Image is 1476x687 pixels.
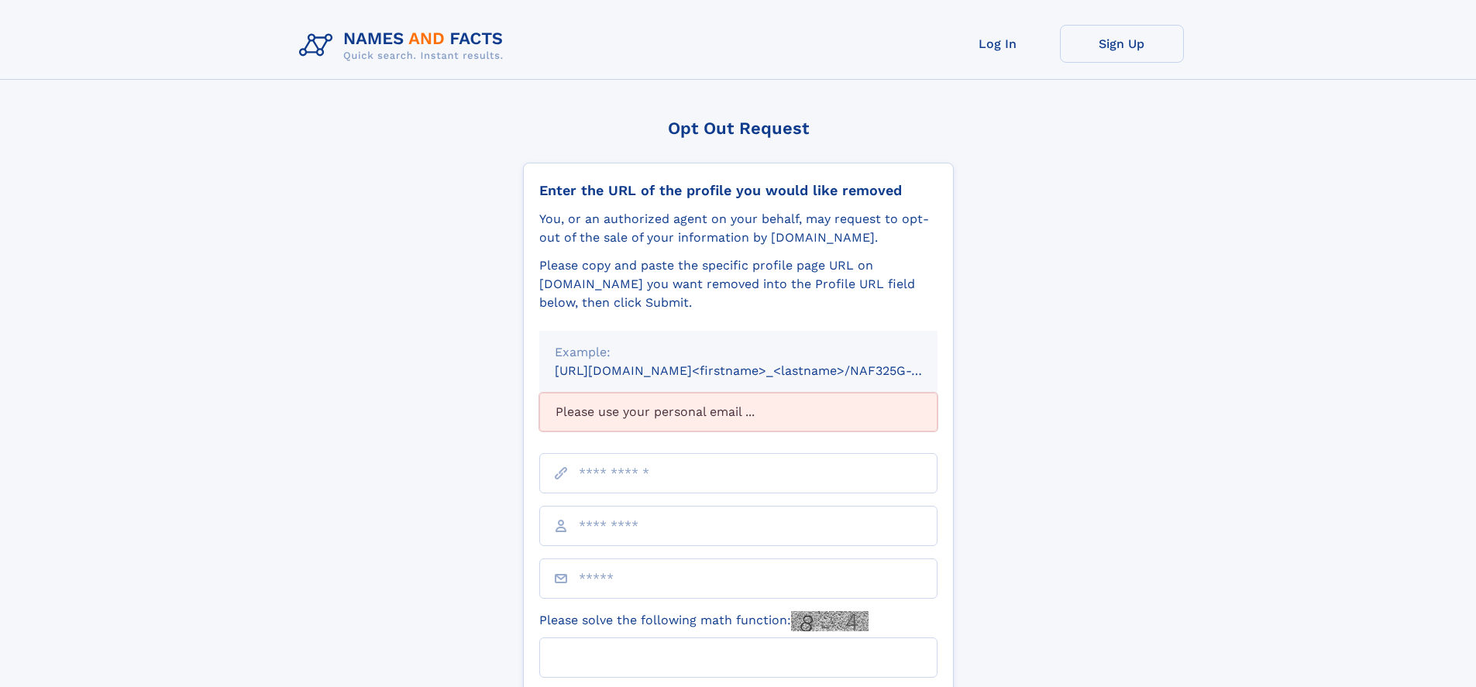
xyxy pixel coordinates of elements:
small: [URL][DOMAIN_NAME]<firstname>_<lastname>/NAF325G-xxxxxxxx [555,363,967,378]
a: Log In [936,25,1060,63]
div: Please use your personal email ... [539,393,938,431]
div: Opt Out Request [523,119,954,138]
div: Example: [555,343,922,362]
div: You, or an authorized agent on your behalf, may request to opt-out of the sale of your informatio... [539,210,938,247]
div: Enter the URL of the profile you would like removed [539,182,938,199]
label: Please solve the following math function: [539,611,869,631]
img: Logo Names and Facts [293,25,516,67]
a: Sign Up [1060,25,1184,63]
div: Please copy and paste the specific profile page URL on [DOMAIN_NAME] you want removed into the Pr... [539,256,938,312]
